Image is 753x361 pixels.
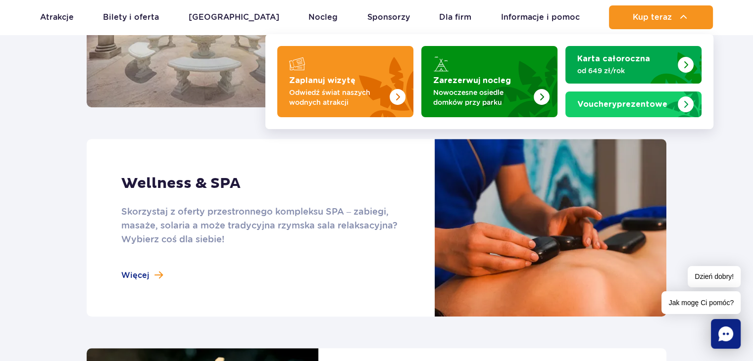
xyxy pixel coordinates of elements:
div: Chat [711,319,741,349]
a: Sponsorzy [367,5,410,29]
a: Dla firm [439,5,471,29]
strong: Zarezerwuj nocleg [433,77,511,85]
p: Odwiedź świat naszych wodnych atrakcji [289,88,386,107]
a: [GEOGRAPHIC_DATA] [189,5,279,29]
a: Nocleg [308,5,338,29]
span: Dzień dobry! [688,266,741,287]
a: Informacje i pomoc [501,5,580,29]
strong: prezentowe [577,100,667,108]
span: Vouchery [577,100,617,108]
span: Kup teraz [633,13,672,22]
p: od 649 zł/rok [577,66,674,76]
span: Jak mogę Ci pomóc? [661,291,741,314]
strong: Zaplanuj wizytę [289,77,355,85]
a: Zaplanuj wizytę [277,46,413,117]
a: Bilety i oferta [103,5,159,29]
a: Vouchery prezentowe [565,91,702,117]
a: Atrakcje [40,5,74,29]
a: Karta całoroczna [565,46,702,84]
p: Nowoczesne osiedle domków przy parku [433,88,530,107]
strong: Karta całoroczna [577,55,650,63]
button: Kup teraz [609,5,713,29]
a: Zarezerwuj nocleg [421,46,557,117]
